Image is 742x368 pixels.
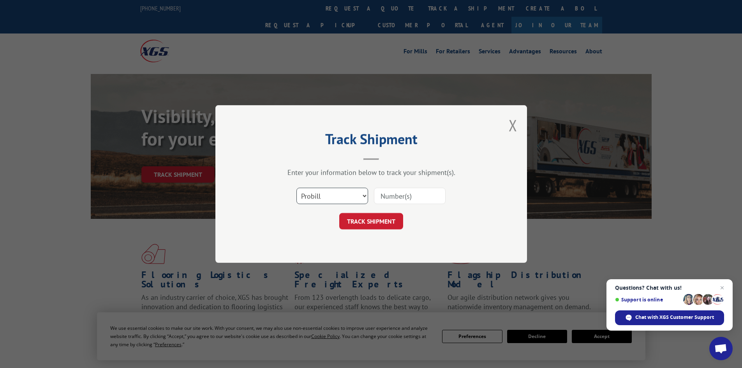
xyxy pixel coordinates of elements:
[635,314,714,321] span: Chat with XGS Customer Support
[615,285,724,291] span: Questions? Chat with us!
[339,213,403,229] button: TRACK SHIPMENT
[709,337,733,360] a: Open chat
[509,115,517,136] button: Close modal
[254,168,488,177] div: Enter your information below to track your shipment(s).
[615,310,724,325] span: Chat with XGS Customer Support
[615,297,680,303] span: Support is online
[254,134,488,148] h2: Track Shipment
[374,188,446,204] input: Number(s)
